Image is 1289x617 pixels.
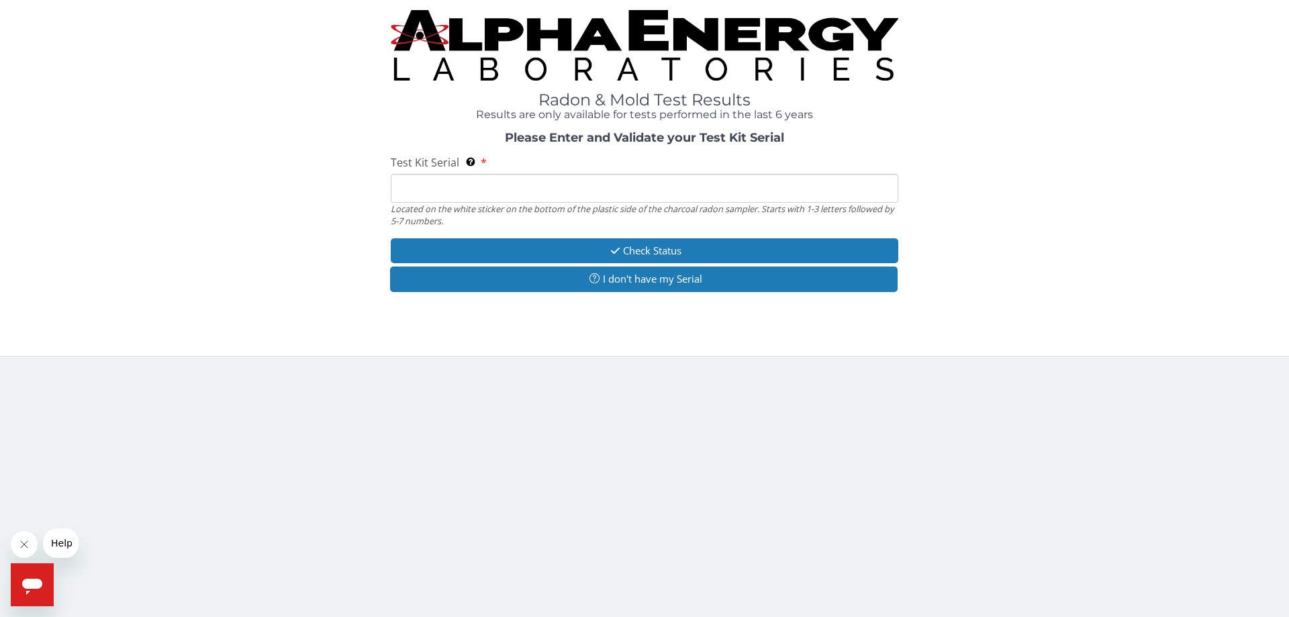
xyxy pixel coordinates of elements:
[391,109,898,121] h4: Results are only available for tests performed in the last 6 years
[11,531,38,558] iframe: Close message
[11,563,54,606] iframe: Button to launch messaging window
[391,203,898,228] div: Located on the white sticker on the bottom of the plastic side of the charcoal radon sampler. Sta...
[391,238,898,263] button: Check Status
[505,130,784,145] strong: Please Enter and Validate your Test Kit Serial
[43,528,79,558] iframe: Message from company
[391,10,898,81] img: TightCrop.jpg
[391,155,459,170] span: Test Kit Serial
[391,91,898,109] h1: Radon & Mold Test Results
[390,267,898,291] button: I don't have my Serial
